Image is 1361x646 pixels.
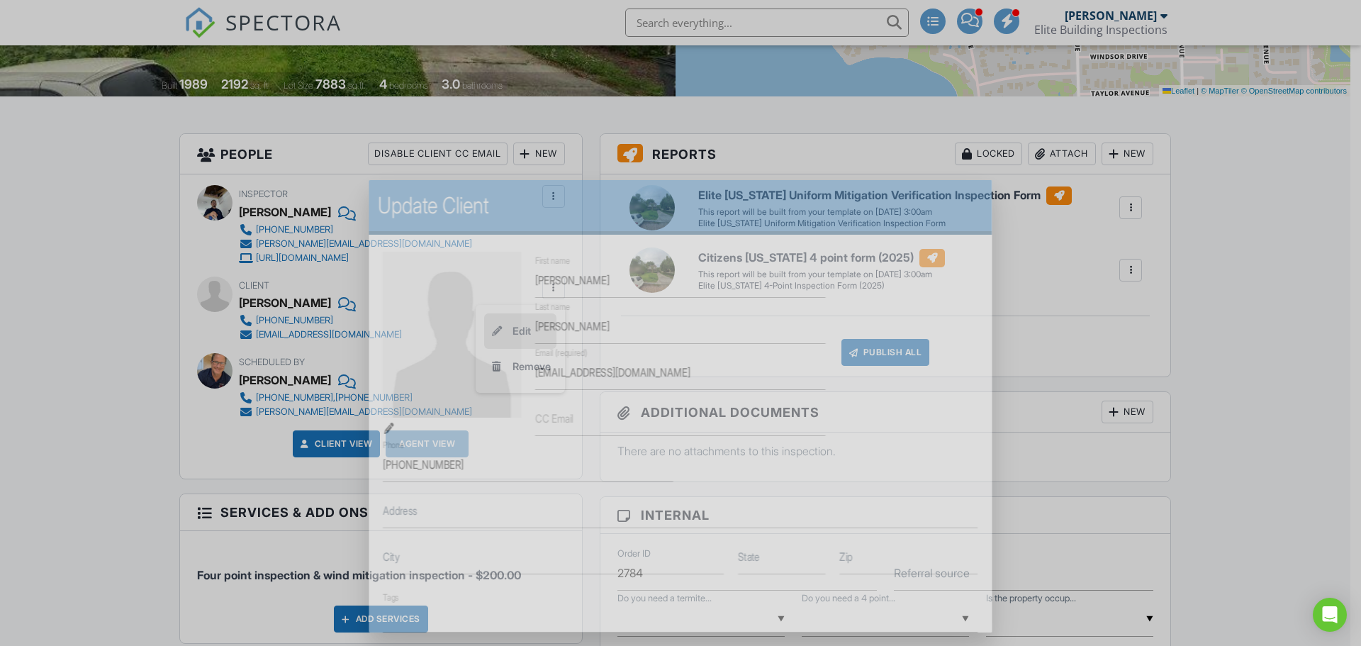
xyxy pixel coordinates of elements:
label: City [383,549,399,564]
img: default-user-f0147aede5fd5fa78ca7ade42f37bd4542148d508eef1c3d3ea960f66861d68b.jpg [383,252,521,418]
label: First name [535,255,570,267]
label: State [739,549,761,564]
div: Open Intercom Messenger [1313,598,1347,632]
label: Phone [383,439,404,452]
h2: Update Client [379,191,983,220]
label: Address [383,503,418,518]
label: Tags [383,592,398,603]
label: Email (required) [535,347,587,360]
label: Last name [535,301,570,313]
label: Zip [840,549,853,564]
label: CC Email [535,411,573,426]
